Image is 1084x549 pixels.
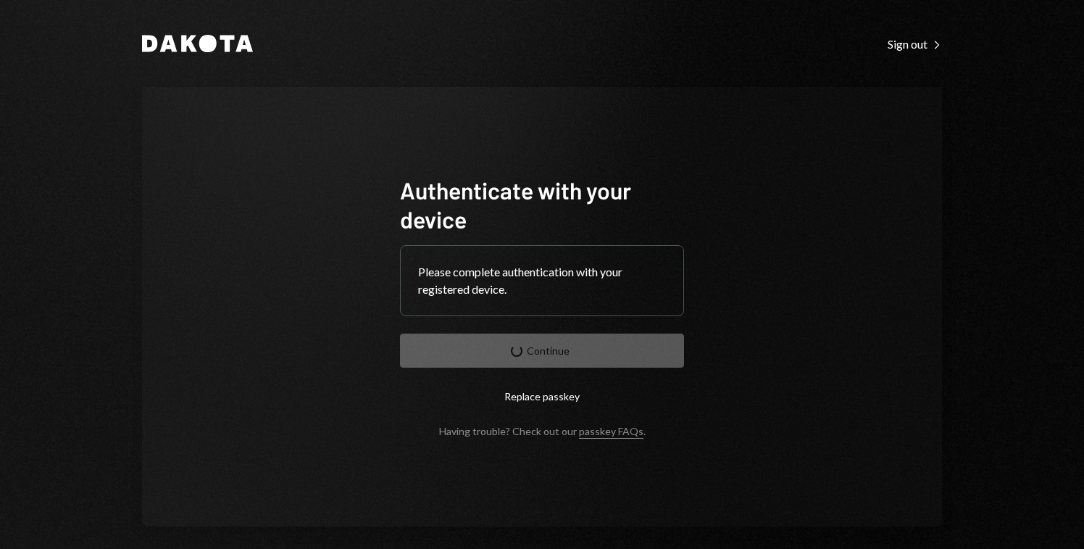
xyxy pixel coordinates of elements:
[888,36,942,51] a: Sign out
[439,425,646,437] div: Having trouble? Check out our .
[888,37,942,51] div: Sign out
[400,379,684,413] button: Replace passkey
[400,176,684,234] h1: Authenticate with your device
[579,425,643,439] a: passkey FAQs
[418,263,666,298] div: Please complete authentication with your registered device.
